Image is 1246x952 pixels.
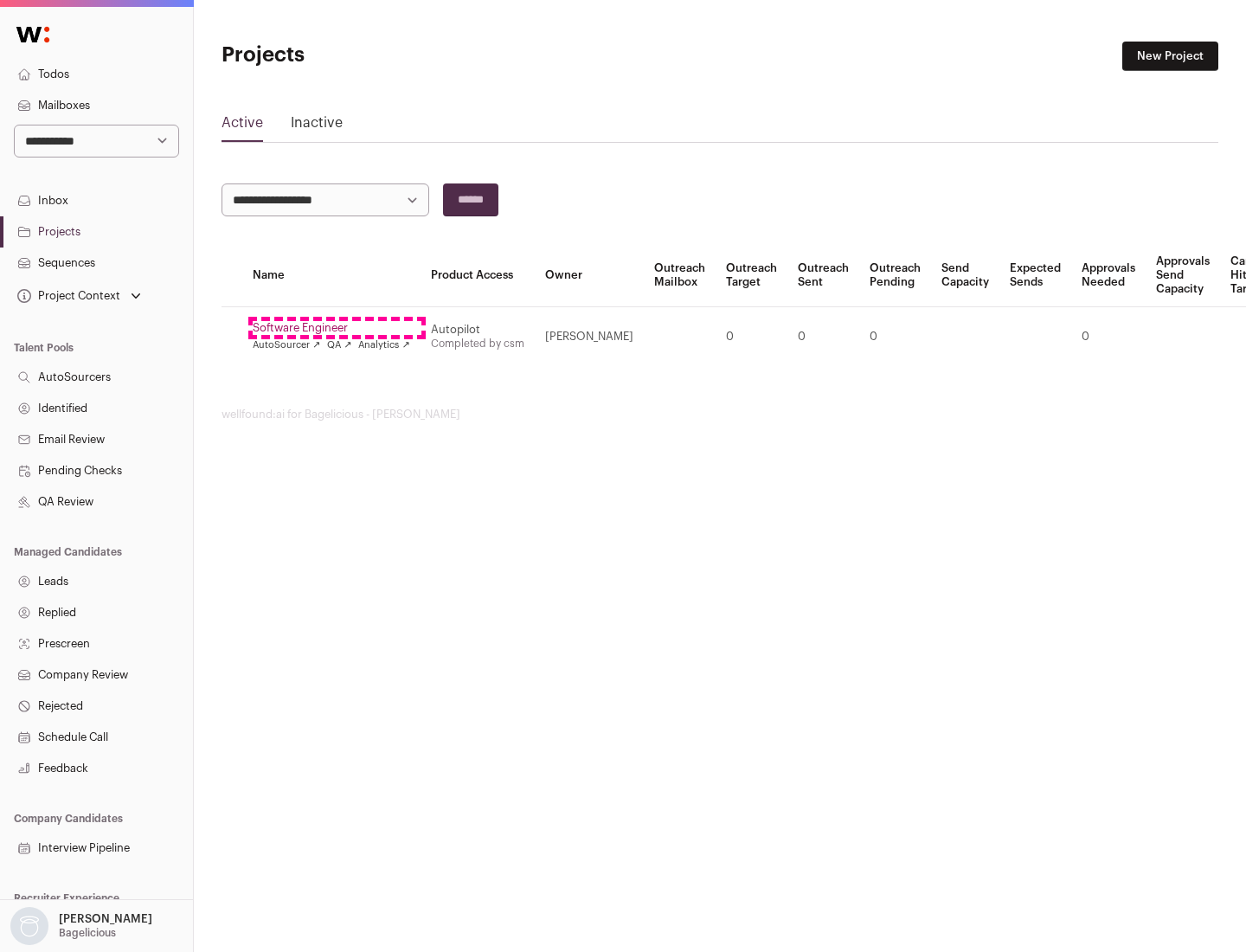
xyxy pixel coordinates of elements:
[7,907,156,945] button: Open dropdown
[999,244,1071,307] th: Expected Sends
[222,113,263,140] a: Active
[859,244,931,307] th: Outreach Pending
[421,244,535,307] th: Product Access
[1146,244,1220,307] th: Approvals Send Capacity
[10,907,48,945] img: nopic.png
[787,307,859,367] td: 0
[242,244,421,307] th: Name
[222,408,1218,421] footer: wellfound:ai for Bagelicious - [PERSON_NAME]
[1071,307,1146,367] td: 0
[59,926,116,940] p: Bagelicious
[535,244,644,307] th: Owner
[431,338,524,349] a: Completed by csm
[253,321,410,335] a: Software Engineer
[222,42,554,69] h1: Projects
[787,244,859,307] th: Outreach Sent
[291,113,343,140] a: Inactive
[716,244,787,307] th: Outreach Target
[14,284,145,308] button: Open dropdown
[253,338,320,352] a: AutoSourcer ↗
[14,289,120,303] div: Project Context
[7,17,59,52] img: Wellfound
[327,338,351,352] a: QA ↗
[931,244,999,307] th: Send Capacity
[859,307,931,367] td: 0
[644,244,716,307] th: Outreach Mailbox
[59,912,152,926] p: [PERSON_NAME]
[535,307,644,367] td: [PERSON_NAME]
[358,338,409,352] a: Analytics ↗
[1071,244,1146,307] th: Approvals Needed
[716,307,787,367] td: 0
[431,323,524,337] div: Autopilot
[1122,42,1218,71] a: New Project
